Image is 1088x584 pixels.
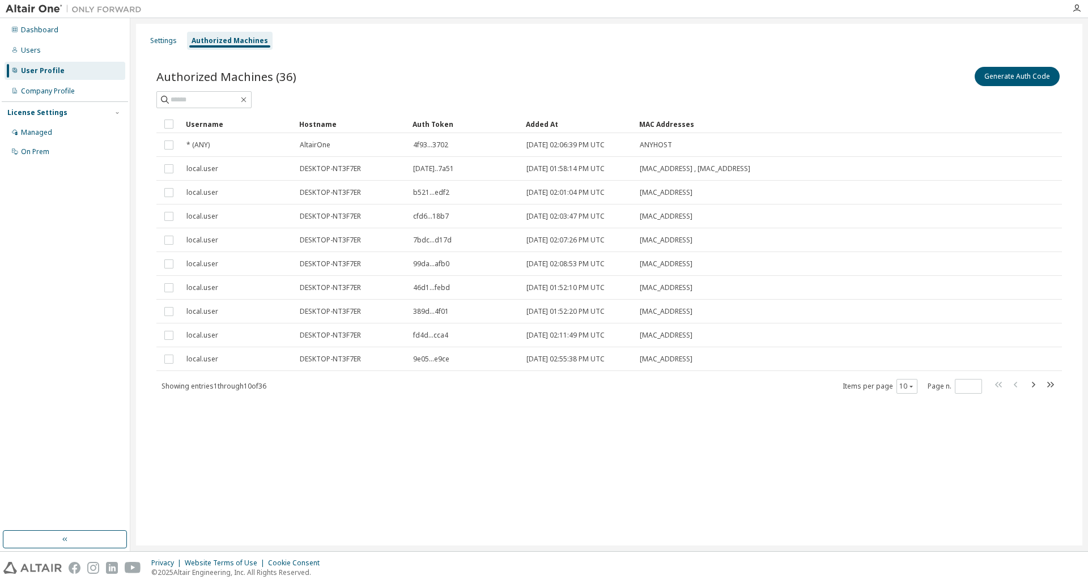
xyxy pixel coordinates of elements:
span: local.user [186,259,218,268]
span: [MAC_ADDRESS] [640,212,692,221]
span: 4f93...3702 [413,140,448,150]
span: local.user [186,307,218,316]
img: facebook.svg [69,562,80,574]
div: Authorized Machines [192,36,268,45]
div: Website Terms of Use [185,559,268,568]
span: Showing entries 1 through 10 of 36 [161,381,266,391]
span: DESKTOP-NT3F7ER [300,236,361,245]
div: User Profile [21,66,65,75]
img: linkedin.svg [106,562,118,574]
span: 389d...4f01 [413,307,449,316]
div: Added At [526,115,630,133]
span: Authorized Machines (36) [156,69,296,84]
span: [MAC_ADDRESS] [640,188,692,197]
span: [DATE] 02:03:47 PM UTC [526,212,605,221]
span: cfd6...18b7 [413,212,449,221]
span: [MAC_ADDRESS] [640,331,692,340]
span: [DATE] 01:52:10 PM UTC [526,283,605,292]
div: Company Profile [21,87,75,96]
span: b521...edf2 [413,188,449,197]
span: ANYHOST [640,140,672,150]
span: [MAC_ADDRESS] [640,259,692,268]
div: Settings [150,36,177,45]
span: Page n. [928,379,982,394]
span: [DATE] 02:07:26 PM UTC [526,236,605,245]
div: Privacy [151,559,185,568]
div: Dashboard [21,25,58,35]
span: 7bdc...d17d [413,236,452,245]
span: [MAC_ADDRESS] , [MAC_ADDRESS] [640,164,750,173]
span: local.user [186,236,218,245]
img: Altair One [6,3,147,15]
span: DESKTOP-NT3F7ER [300,259,361,268]
span: DESKTOP-NT3F7ER [300,331,361,340]
span: 46d1...febd [413,283,450,292]
span: DESKTOP-NT3F7ER [300,283,361,292]
span: [DATE] 02:08:53 PM UTC [526,259,605,268]
button: 10 [899,382,915,391]
span: local.user [186,188,218,197]
span: [DATE] 02:01:04 PM UTC [526,188,605,197]
span: DESKTOP-NT3F7ER [300,307,361,316]
span: [DATE] 02:06:39 PM UTC [526,140,605,150]
div: Managed [21,128,52,137]
span: DESKTOP-NT3F7ER [300,355,361,364]
span: local.user [186,212,218,221]
span: [DATE] 02:55:38 PM UTC [526,355,605,364]
div: Username [186,115,290,133]
span: local.user [186,164,218,173]
span: [MAC_ADDRESS] [640,355,692,364]
p: © 2025 Altair Engineering, Inc. All Rights Reserved. [151,568,326,577]
div: Cookie Consent [268,559,326,568]
span: DESKTOP-NT3F7ER [300,212,361,221]
span: [MAC_ADDRESS] [640,307,692,316]
span: local.user [186,331,218,340]
span: local.user [186,355,218,364]
span: DESKTOP-NT3F7ER [300,164,361,173]
span: Items per page [843,379,917,394]
span: 9e05...e9ce [413,355,449,364]
img: youtube.svg [125,562,141,574]
div: Users [21,46,41,55]
span: [DATE] 01:52:20 PM UTC [526,307,605,316]
div: On Prem [21,147,49,156]
span: local.user [186,283,218,292]
span: fd4d...cca4 [413,331,448,340]
div: Auth Token [413,115,517,133]
img: altair_logo.svg [3,562,62,574]
span: * (ANY) [186,140,210,150]
div: License Settings [7,108,67,117]
div: Hostname [299,115,403,133]
span: AltairOne [300,140,330,150]
button: Generate Auth Code [975,67,1060,86]
span: [DATE] 02:11:49 PM UTC [526,331,605,340]
span: DESKTOP-NT3F7ER [300,188,361,197]
span: [DATE]..7a51 [413,164,454,173]
img: instagram.svg [87,562,99,574]
span: [MAC_ADDRESS] [640,236,692,245]
span: 99da...afb0 [413,259,449,268]
span: [MAC_ADDRESS] [640,283,692,292]
span: [DATE] 01:58:14 PM UTC [526,164,605,173]
div: MAC Addresses [639,115,943,133]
